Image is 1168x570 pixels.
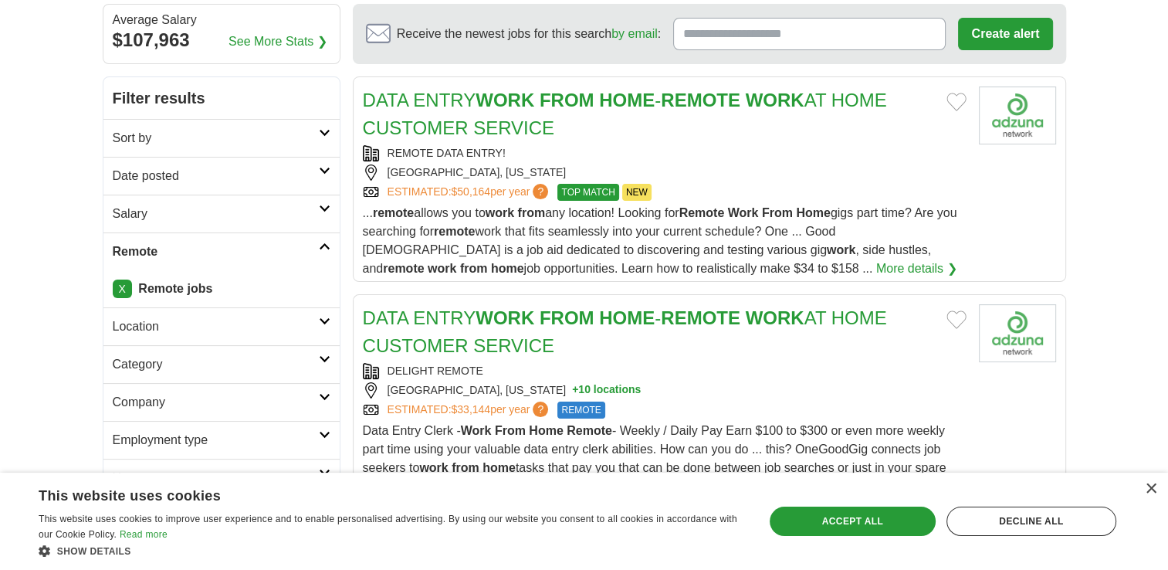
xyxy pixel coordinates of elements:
[529,424,563,437] strong: Home
[460,262,488,275] strong: from
[599,90,655,110] strong: HOME
[103,119,340,157] a: Sort by
[451,403,490,416] span: $33,144
[979,87,1056,144] img: Company logo
[113,243,319,261] h2: Remote
[103,421,340,459] a: Employment type
[486,206,514,219] strong: work
[428,262,456,275] strong: work
[138,282,212,295] strong: Remote jobs
[39,482,704,505] div: This website uses cookies
[746,307,804,328] strong: WORK
[113,26,330,54] div: $107,963
[363,206,957,275] span: ... allows you to any location! Looking for gigs part time? Are you searching for work that fits ...
[113,14,330,26] div: Average Salary
[476,307,534,328] strong: WORK
[540,90,594,110] strong: FROM
[103,383,340,421] a: Company
[461,424,492,437] strong: Work
[572,382,641,399] button: +10 locations
[363,363,967,379] div: DELIGHT REMOTE
[103,195,340,232] a: Salary
[611,27,658,40] a: by email
[770,507,936,536] div: Accept all
[827,243,855,256] strong: work
[495,424,526,437] strong: From
[762,206,793,219] strong: From
[103,77,340,119] h2: Filter results
[363,90,887,138] a: DATA ENTRYWORK FROM HOME-REMOTE WORKAT HOME CUSTOMER SERVICE
[120,529,168,540] a: Read more, opens a new window
[557,402,604,419] span: REMOTE
[540,307,594,328] strong: FROM
[452,461,479,474] strong: from
[728,206,759,219] strong: Work
[363,382,967,399] div: [GEOGRAPHIC_DATA], [US_STATE]
[103,345,340,383] a: Category
[946,93,967,111] button: Add to favorite jobs
[113,205,319,223] h2: Salary
[434,225,475,238] strong: remote
[958,18,1052,50] button: Create alert
[661,307,740,328] strong: REMOTE
[373,206,414,219] strong: remote
[661,90,740,110] strong: REMOTE
[746,90,804,110] strong: WORK
[113,355,319,374] h2: Category
[518,206,546,219] strong: from
[113,431,319,450] h2: Employment type
[946,507,1116,536] div: Decline all
[567,424,612,437] strong: Remote
[622,184,652,201] span: NEW
[491,262,524,275] strong: home
[876,260,957,278] a: More details ❯
[363,165,967,181] div: [GEOGRAPHIC_DATA], [US_STATE]
[113,469,319,487] h2: Hours
[476,90,534,110] strong: WORK
[103,232,340,270] a: Remote
[572,382,578,399] span: +
[39,514,737,540] span: This website uses cookies to improve user experience and to enable personalised advertising. By u...
[113,393,319,412] h2: Company
[388,184,552,201] a: ESTIMATED:$50,164per year?
[113,129,319,148] h2: Sort by
[103,307,340,345] a: Location
[796,206,830,219] strong: Home
[103,157,340,195] a: Date posted
[39,543,743,558] div: Show details
[57,546,131,557] span: Show details
[388,402,552,419] a: ESTIMATED:$33,144per year?
[363,424,946,493] span: Data Entry Clerk - - Weekly / Daily Pay Earn $100 to $300 or even more weekly part time using you...
[679,206,725,219] strong: Remote
[419,461,448,474] strong: work
[397,25,661,43] span: Receive the newest jobs for this search :
[363,145,967,161] div: REMOTE DATA ENTRY!
[946,310,967,329] button: Add to favorite jobs
[451,185,490,198] span: $50,164
[482,461,516,474] strong: home
[979,304,1056,362] img: Company logo
[113,317,319,336] h2: Location
[363,307,887,356] a: DATA ENTRYWORK FROM HOME-REMOTE WORKAT HOME CUSTOMER SERVICE
[113,280,132,298] a: X
[229,32,327,51] a: See More Stats ❯
[599,307,655,328] strong: HOME
[113,167,319,185] h2: Date posted
[1145,483,1156,495] div: Close
[533,184,548,199] span: ?
[103,459,340,497] a: Hours
[383,262,424,275] strong: remote
[533,402,548,417] span: ?
[557,184,618,201] span: TOP MATCH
